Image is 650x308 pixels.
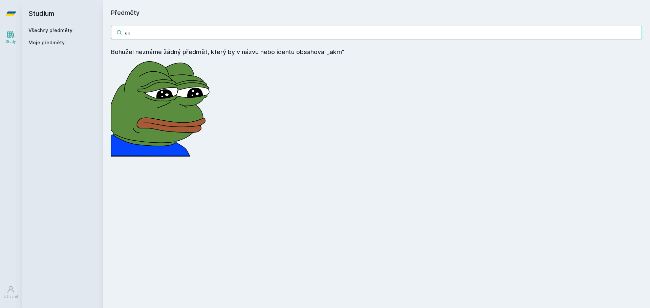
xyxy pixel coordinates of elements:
[1,282,20,303] a: Uživatel
[111,8,642,18] h1: Předměty
[111,26,642,39] input: Název nebo ident předmětu…
[4,294,18,299] div: Uživatel
[28,27,72,33] a: Všechny předměty
[6,39,16,44] div: Study
[28,39,65,46] span: Moje předměty
[111,47,642,57] h4: Bohužel neznáme žádný předmět, který by v názvu nebo identu obsahoval „akm”
[111,57,213,157] img: error_picture.png
[1,27,20,48] a: Study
